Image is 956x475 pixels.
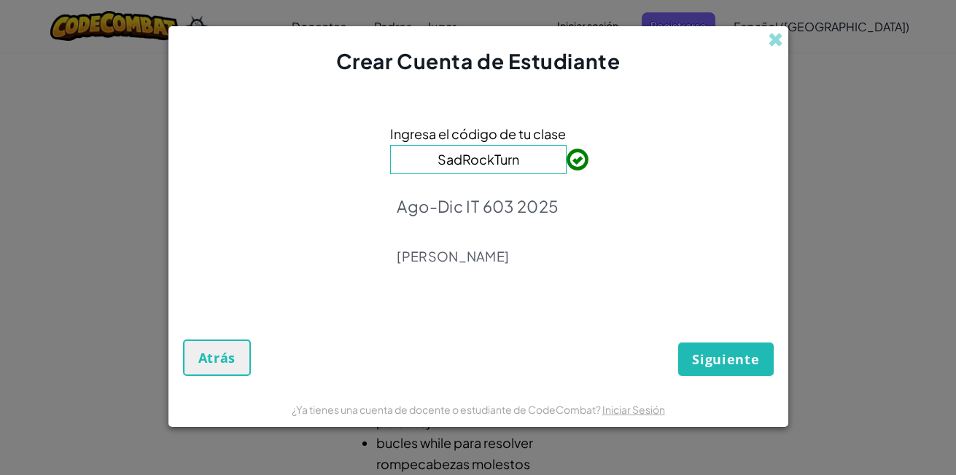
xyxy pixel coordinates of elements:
span: Ingresa el código de tu clase [390,123,566,144]
a: Iniciar Sesión [602,403,665,416]
p: [PERSON_NAME] [397,248,559,265]
span: ¿Ya tienes una cuenta de docente o estudiante de CodeCombat? [292,403,602,416]
button: Siguiente [678,342,773,376]
span: Siguiente [692,350,759,368]
button: Atrás [183,339,252,376]
span: Crear Cuenta de Estudiante [336,48,621,74]
span: Atrás [198,349,236,366]
p: Ago-Dic IT 603 2025 [397,196,559,216]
